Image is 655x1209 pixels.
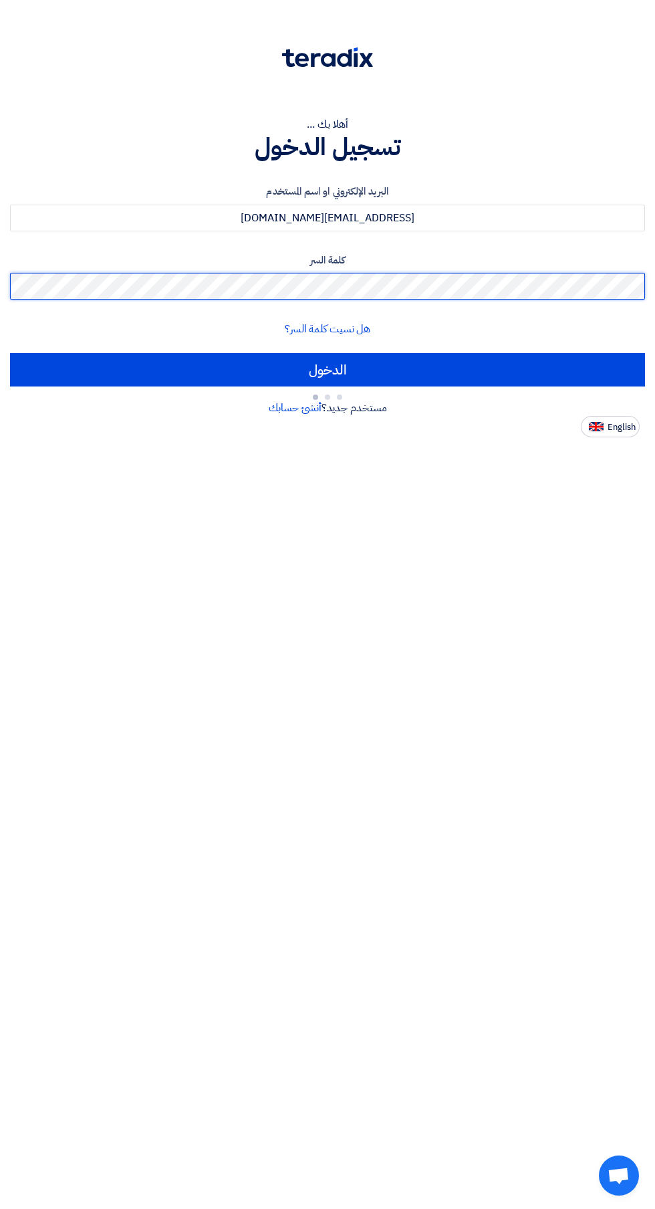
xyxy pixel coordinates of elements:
div: دردشة مفتوحة [599,1156,639,1196]
div: أهلا بك ... [10,116,645,132]
button: English [581,416,640,437]
img: en-US.png [589,422,604,432]
label: البريد الإلكتروني او اسم المستخدم [10,184,645,199]
label: كلمة السر [10,253,645,268]
img: Teradix logo [282,47,373,68]
a: أنشئ حسابك [269,400,321,416]
h1: تسجيل الدخول [10,132,645,162]
span: English [608,423,636,432]
input: الدخول [10,353,645,387]
div: مستخدم جديد؟ [10,400,645,416]
a: هل نسيت كلمة السر؟ [285,321,370,337]
input: أدخل بريد العمل الإلكتروني او اسم المستخدم الخاص بك ... [10,205,645,231]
